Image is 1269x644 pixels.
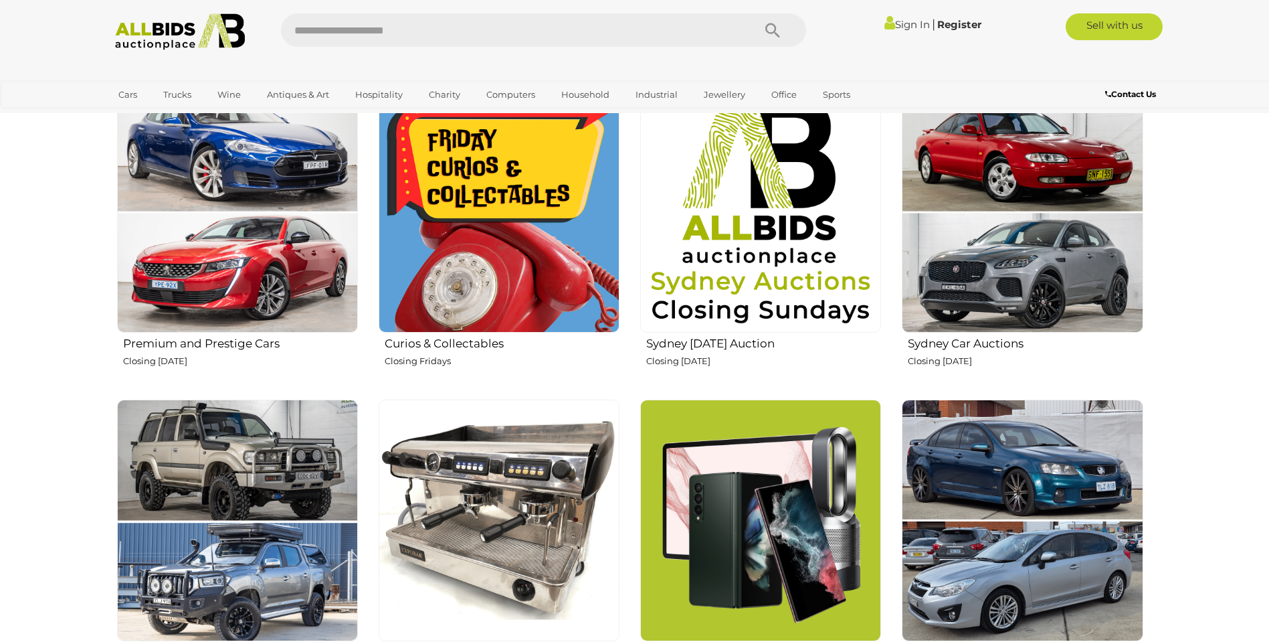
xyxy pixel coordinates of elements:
h2: Sydney [DATE] Auction [646,334,881,350]
a: Industrial [627,84,686,106]
b: Contact Us [1105,89,1156,99]
a: Sydney Car Auctions Closing [DATE] [901,91,1143,389]
img: Allbids.com.au [108,13,253,50]
a: Jewellery [695,84,754,106]
img: Sydney Sunday Auction [640,92,881,333]
a: Cars [110,84,146,106]
img: Curios & Collectables [379,92,619,333]
p: Closing [DATE] [123,353,358,369]
img: Premium and Prestige Cars [117,92,358,333]
h2: Curios & Collectables [385,334,619,350]
img: Canberra Daily Car Auctions [902,400,1143,641]
img: Commercial Catering Equipment [379,400,619,641]
button: Search [739,13,806,47]
a: Antiques & Art [258,84,338,106]
img: Sydney Car Auctions [902,92,1143,333]
img: Big Brand Sale - Electronics, Whitegoods and More [640,400,881,641]
a: Sign In [884,18,930,31]
a: Curios & Collectables Closing Fridays [378,91,619,389]
p: Closing [DATE] [646,353,881,369]
a: Trucks [155,84,200,106]
a: Charity [420,84,469,106]
a: Sydney [DATE] Auction Closing [DATE] [640,91,881,389]
a: Sell with us [1066,13,1163,40]
a: Office [763,84,805,106]
p: Closing [DATE] [908,353,1143,369]
p: Closing Fridays [385,353,619,369]
a: Hospitality [347,84,411,106]
a: Wine [209,84,250,106]
a: Household [553,84,618,106]
a: Sports [814,84,859,106]
a: [GEOGRAPHIC_DATA] [110,106,222,128]
a: Premium and Prestige Cars Closing [DATE] [116,91,358,389]
span: | [932,17,935,31]
a: Computers [478,84,544,106]
img: Commercial and 4x4 Vehicles [117,400,358,641]
a: Contact Us [1105,87,1159,102]
a: Register [937,18,981,31]
h2: Sydney Car Auctions [908,334,1143,350]
h2: Premium and Prestige Cars [123,334,358,350]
